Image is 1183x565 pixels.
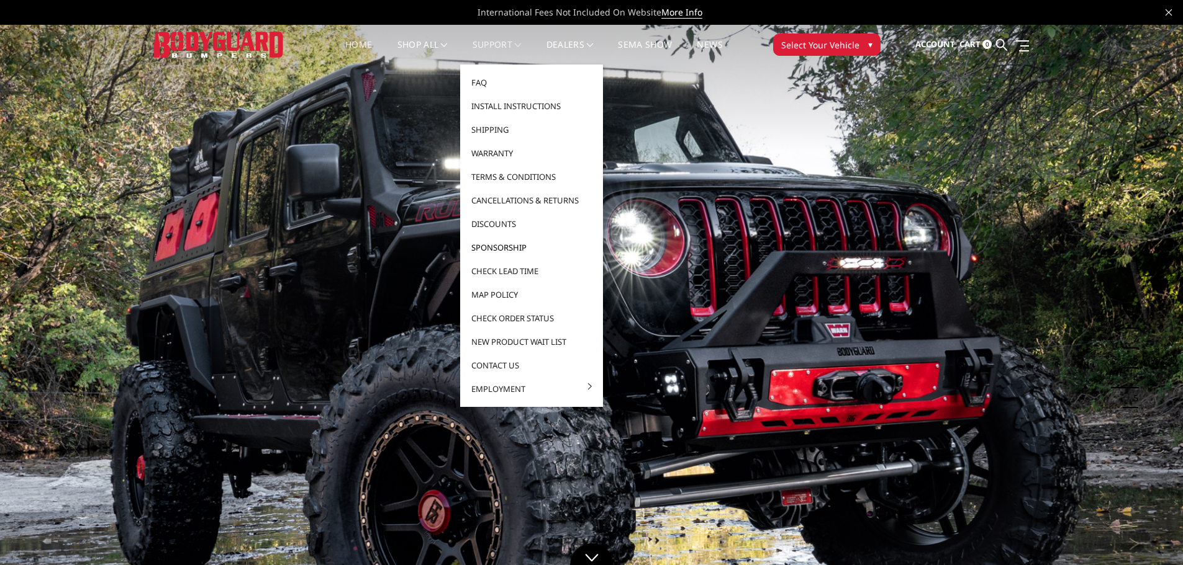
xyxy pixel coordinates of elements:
[1126,349,1138,368] button: 3 of 5
[465,377,598,401] a: Employment
[982,40,992,49] span: 0
[959,38,981,50] span: Cart
[465,259,598,283] a: Check Lead Time
[465,306,598,330] a: Check Order Status
[959,28,992,61] a: Cart 0
[1121,505,1183,565] iframe: Chat Widget
[570,543,614,565] a: Click to Down
[1126,329,1138,349] button: 2 of 5
[465,94,598,118] a: Install Instructions
[773,33,881,56] button: Select Your Vehicle
[781,38,859,51] span: Select Your Vehicle
[465,212,598,236] a: Discounts
[473,40,522,65] a: Support
[868,38,873,51] span: ▾
[465,283,598,306] a: MAP Policy
[397,40,448,65] a: shop all
[465,354,598,377] a: Contact Us
[465,71,598,94] a: FAQ
[465,165,598,189] a: Terms & Conditions
[697,40,722,65] a: News
[465,330,598,354] a: New Product Wait List
[465,189,598,212] a: Cancellations & Returns
[1126,309,1138,329] button: 1 of 5
[546,40,594,65] a: Dealers
[465,236,598,259] a: Sponsorship
[618,40,672,65] a: SEMA Show
[661,6,702,19] a: More Info
[915,28,955,61] a: Account
[465,141,598,165] a: Warranty
[915,38,955,50] span: Account
[154,32,284,57] img: BODYGUARD BUMPERS
[465,118,598,141] a: Shipping
[345,40,372,65] a: Home
[1126,368,1138,388] button: 4 of 5
[1126,388,1138,408] button: 5 of 5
